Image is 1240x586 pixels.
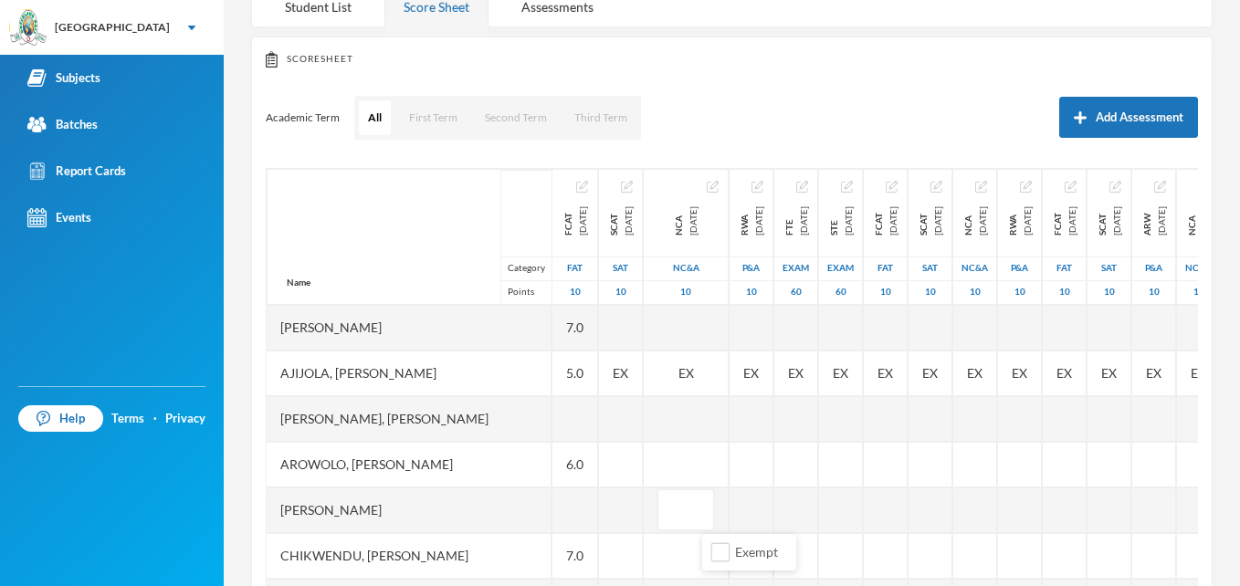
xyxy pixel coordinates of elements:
div: 10 [1043,280,1086,304]
div: 7.0 [552,533,598,579]
button: Second Term [476,100,556,135]
button: First Term [400,100,467,135]
span: STE [826,206,841,235]
div: First Continuous Assessment Test [1050,206,1079,235]
div: Arowolo, [PERSON_NAME] [267,442,552,487]
div: 10 [909,280,951,304]
img: logo [10,10,47,47]
div: 10 [599,280,642,304]
a: Help [18,405,103,433]
button: Edit Assessment [1154,179,1166,194]
img: edit [841,181,853,193]
div: Notecheck and Attendance [961,206,990,235]
span: ARW [1140,206,1154,235]
img: edit [796,181,808,193]
div: [PERSON_NAME] [267,487,552,533]
div: 5.0 [552,351,598,396]
div: [GEOGRAPHIC_DATA] [55,19,170,36]
div: Second continuous assessment test [916,206,945,235]
span: Student Exempted. [833,363,848,382]
div: 10 [1088,280,1130,304]
div: Second Assessment Test [909,256,951,280]
div: 10 [1177,280,1220,304]
div: Second Assessment Test [1088,256,1130,280]
div: 10 [552,280,597,304]
span: Exempt [728,544,785,560]
div: 10 [644,280,728,304]
button: Edit Assessment [796,179,808,194]
div: Scoresheet [266,51,1198,68]
span: NCA [1184,206,1199,235]
span: Student Exempted. [1146,363,1161,382]
span: Student Exempted. [1191,363,1206,382]
div: Second Continuous Assessment Test [1095,206,1124,235]
button: All [359,100,391,135]
button: Edit Assessment [1109,179,1121,194]
img: edit [886,181,898,193]
div: 10 [1132,280,1175,304]
button: Edit Assessment [930,179,942,194]
span: Student Exempted. [743,363,759,382]
div: Second Continuous Assessment Test [606,206,636,235]
button: Add Assessment [1059,97,1198,138]
button: Edit Assessment [975,179,987,194]
span: FCAT [1050,206,1065,235]
a: Terms [111,410,144,428]
div: [PERSON_NAME] [267,305,552,351]
div: Notecheck And Attendance [953,256,996,280]
img: edit [621,181,633,193]
span: SCAT [606,206,621,235]
span: FCAT [871,206,886,235]
span: FTE [782,206,796,235]
div: First Continuous Assessment Test [561,206,590,235]
span: Student Exempted. [922,363,938,382]
div: Points [500,280,552,304]
span: Student Exempted. [1056,363,1072,382]
div: Name [268,261,330,304]
span: Student Exempted. [1101,363,1117,382]
span: Student Exempted. [967,363,983,382]
div: First Assessment Test [1043,256,1086,280]
span: RWA [737,206,751,235]
img: edit [1154,181,1166,193]
button: Edit Assessment [621,179,633,194]
div: Project And Assignment [1132,256,1175,280]
button: Edit Assessment [1020,179,1032,194]
div: · [153,410,157,428]
a: Privacy [165,410,205,428]
div: Report Cards [27,162,126,181]
div: Chikwendu, [PERSON_NAME] [267,533,552,579]
div: Project And Assignment [998,256,1041,280]
div: Research Work and Assignment [1005,206,1035,235]
div: Notecheck And Attendance [1184,206,1214,235]
span: NCA [961,206,975,235]
img: edit [1020,181,1032,193]
div: 60 [774,280,817,304]
div: Notecheck And Attendance [644,256,728,280]
div: [PERSON_NAME], [PERSON_NAME] [267,396,552,442]
div: Notecheck and Attendance [671,206,700,235]
div: Events [27,208,91,227]
div: Research Work and Assignment [737,206,766,235]
p: Academic Term [266,110,340,125]
div: First Continuous Assessment Test [871,206,900,235]
span: FCAT [561,206,575,235]
div: 10 [864,280,907,304]
img: edit [707,181,719,193]
div: Batches [27,115,98,134]
div: Project And Assignment [730,256,772,280]
div: 6.0 [552,442,598,487]
div: Ajijola, [PERSON_NAME] [267,351,552,396]
button: Edit Assessment [886,179,898,194]
img: edit [1109,181,1121,193]
span: RWA [1005,206,1020,235]
div: 10 [998,280,1041,304]
img: edit [576,181,588,193]
div: Assignment And Research Work [1140,206,1169,235]
div: Subjects [27,68,100,88]
div: 10 [730,280,772,304]
span: Student Exempted. [613,363,628,382]
button: Third Term [565,100,636,135]
div: First Term Examination [782,206,811,235]
button: Edit Assessment [841,179,853,194]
